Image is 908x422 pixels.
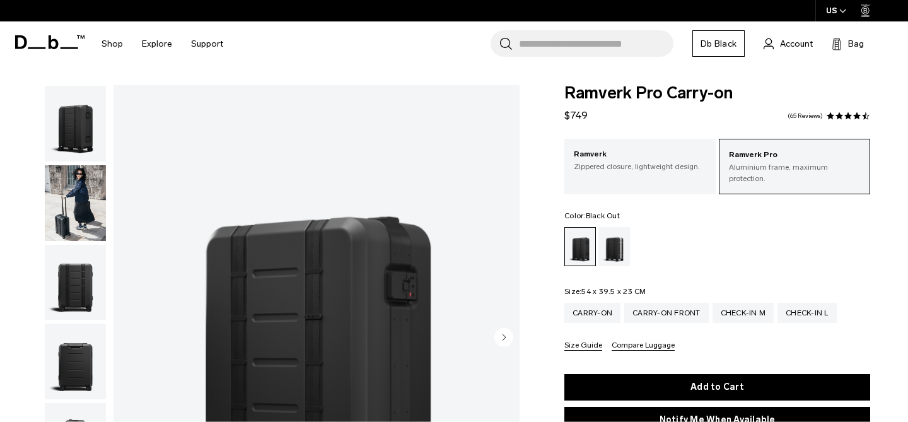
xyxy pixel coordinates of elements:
[564,85,870,102] span: Ramverk Pro Carry-on
[777,303,837,323] a: Check-in L
[45,165,106,241] img: Ramverk Pro Carry-on Black Out
[598,227,630,266] a: Silver
[44,165,107,242] button: Ramverk Pro Carry-on Black Out
[574,161,706,172] p: Zippered closure, lightweight design.
[780,37,813,50] span: Account
[564,227,596,266] a: Black Out
[102,21,123,66] a: Shop
[581,287,646,296] span: 54 x 39.5 x 23 CM
[692,30,745,57] a: Db Black
[848,37,864,50] span: Bag
[92,21,233,66] nav: Main Navigation
[564,374,870,401] button: Add to Cart
[564,109,588,121] span: $749
[45,245,106,320] img: Ramverk Pro Carry-on Black Out
[574,148,706,161] p: Ramverk
[713,303,774,323] a: Check-in M
[564,212,620,220] legend: Color:
[564,288,646,295] legend: Size:
[44,244,107,321] button: Ramverk Pro Carry-on Black Out
[564,341,602,351] button: Size Guide
[832,36,864,51] button: Bag
[44,85,107,162] button: Ramverk Pro Carry-on Black Out
[788,113,823,119] a: 65 reviews
[586,211,620,220] span: Black Out
[44,323,107,400] button: Ramverk Pro Carry-on Black Out
[142,21,172,66] a: Explore
[191,21,223,66] a: Support
[729,149,860,161] p: Ramverk Pro
[729,161,860,184] p: Aluminium frame, maximum protection.
[764,36,813,51] a: Account
[564,303,620,323] a: Carry-on
[624,303,709,323] a: Carry-on Front
[564,139,716,182] a: Ramverk Zippered closure, lightweight design.
[612,341,675,351] button: Compare Luggage
[45,86,106,161] img: Ramverk Pro Carry-on Black Out
[45,324,106,399] img: Ramverk Pro Carry-on Black Out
